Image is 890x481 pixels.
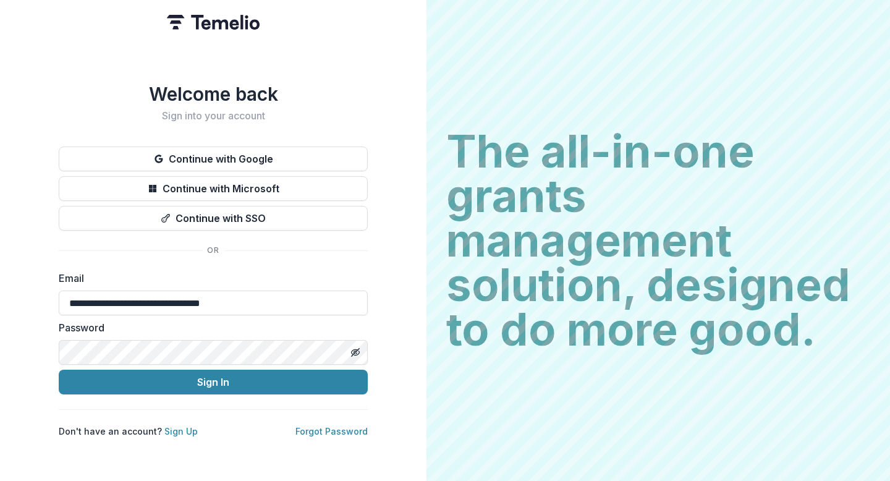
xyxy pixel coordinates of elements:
[295,426,368,436] a: Forgot Password
[59,425,198,438] p: Don't have an account?
[164,426,198,436] a: Sign Up
[59,320,360,335] label: Password
[59,110,368,122] h2: Sign into your account
[59,147,368,171] button: Continue with Google
[167,15,260,30] img: Temelio
[59,83,368,105] h1: Welcome back
[59,206,368,231] button: Continue with SSO
[59,176,368,201] button: Continue with Microsoft
[59,370,368,394] button: Sign In
[345,343,365,362] button: Toggle password visibility
[59,271,360,286] label: Email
